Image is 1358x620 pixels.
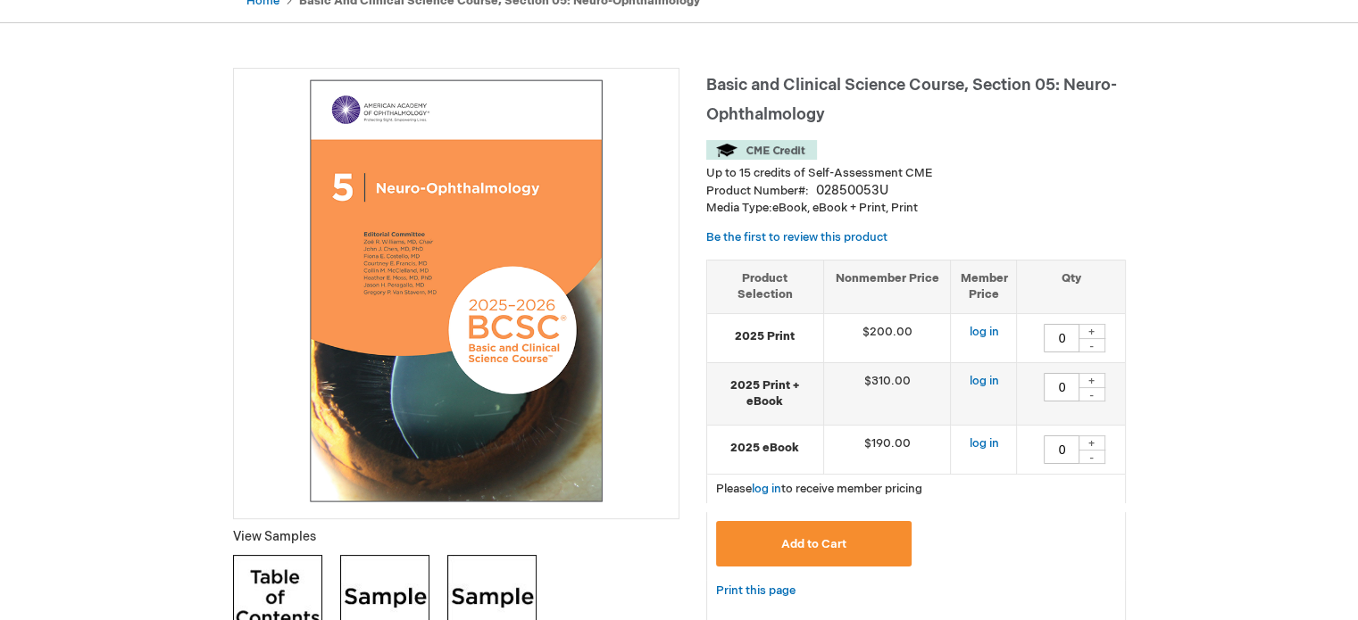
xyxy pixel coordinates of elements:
[706,165,1126,182] li: Up to 15 credits of Self-Assessment CME
[1079,435,1105,451] div: +
[233,528,679,546] p: View Samples
[1079,387,1105,401] div: -
[706,201,772,215] strong: Media Type:
[752,482,781,496] a: log in
[706,230,887,244] a: Be the first to review this product
[823,313,951,362] td: $200.00
[707,260,824,313] th: Product Selection
[969,436,998,451] a: log in
[1079,373,1105,388] div: +
[716,482,922,496] span: Please to receive member pricing
[969,374,998,388] a: log in
[781,537,846,551] span: Add to Cart
[951,260,1017,313] th: Member Price
[716,521,912,566] button: Add to Cart
[1044,435,1079,464] input: Qty
[823,362,951,425] td: $310.00
[706,76,1117,124] span: Basic and Clinical Science Course, Section 05: Neuro-Ophthalmology
[716,440,814,457] strong: 2025 eBook
[816,182,888,200] div: 02850053U
[1079,450,1105,464] div: -
[716,580,796,602] a: Print this page
[823,425,951,474] td: $190.00
[1079,324,1105,339] div: +
[706,184,809,198] strong: Product Number
[706,200,1126,217] p: eBook, eBook + Print, Print
[706,140,817,160] img: CME Credit
[1044,324,1079,352] input: Qty
[823,260,951,313] th: Nonmember Price
[716,328,814,345] strong: 2025 Print
[1079,338,1105,352] div: -
[243,78,670,504] img: Basic and Clinical Science Course, Section 05: Neuro-Ophthalmology
[716,377,814,410] strong: 2025 Print + eBook
[969,325,998,339] a: log in
[1017,260,1125,313] th: Qty
[1044,373,1079,401] input: Qty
